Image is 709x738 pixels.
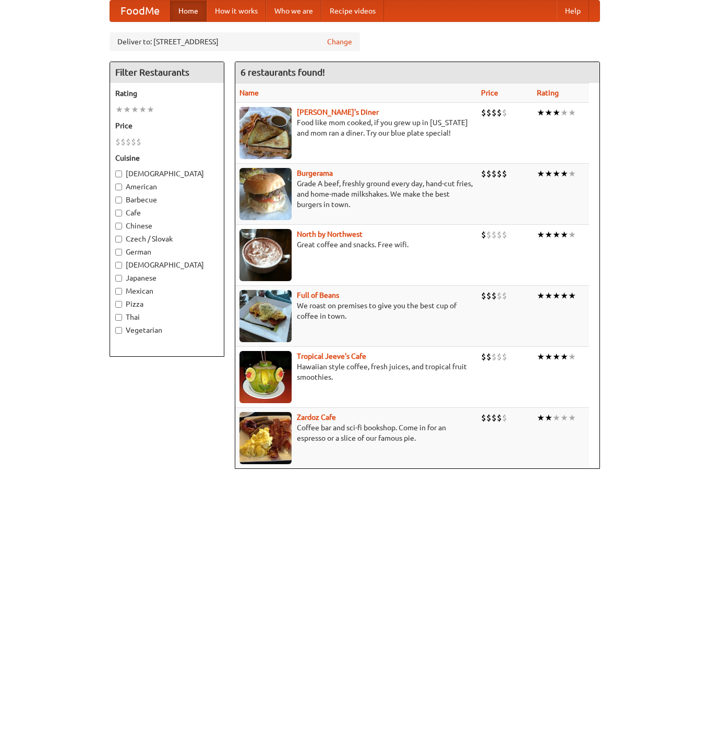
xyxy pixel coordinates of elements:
[568,107,576,118] li: ★
[502,229,507,240] li: $
[497,412,502,424] li: $
[115,262,122,269] input: [DEMOGRAPHIC_DATA]
[170,1,207,21] a: Home
[239,229,292,281] img: north.jpg
[560,168,568,179] li: ★
[552,351,560,362] li: ★
[491,107,497,118] li: $
[552,412,560,424] li: ★
[115,168,219,179] label: [DEMOGRAPHIC_DATA]
[239,422,473,443] p: Coffee bar and sci-fi bookshop. Come in for an espresso or a slice of our famous pie.
[266,1,321,21] a: Who we are
[239,361,473,382] p: Hawaiian style coffee, fresh juices, and tropical fruit smoothies.
[297,108,379,116] a: [PERSON_NAME]'s Diner
[486,229,491,240] li: $
[537,107,545,118] li: ★
[545,290,552,301] li: ★
[131,136,136,148] li: $
[126,136,131,148] li: $
[239,239,473,250] p: Great coffee and snacks. Free wifi.
[239,89,259,97] a: Name
[121,136,126,148] li: $
[537,351,545,362] li: ★
[497,107,502,118] li: $
[537,290,545,301] li: ★
[545,107,552,118] li: ★
[297,291,339,299] a: Full of Beans
[486,351,491,362] li: $
[568,351,576,362] li: ★
[491,290,497,301] li: $
[560,290,568,301] li: ★
[502,351,507,362] li: $
[568,168,576,179] li: ★
[115,249,122,256] input: German
[115,153,219,163] h5: Cuisine
[110,1,170,21] a: FoodMe
[557,1,589,21] a: Help
[486,107,491,118] li: $
[297,169,333,177] a: Burgerama
[481,229,486,240] li: $
[115,286,219,296] label: Mexican
[207,1,266,21] a: How it works
[552,168,560,179] li: ★
[552,229,560,240] li: ★
[545,351,552,362] li: ★
[297,352,366,360] a: Tropical Jeeve's Cafe
[239,351,292,403] img: jeeves.jpg
[115,299,219,309] label: Pizza
[115,182,219,192] label: American
[560,412,568,424] li: ★
[486,412,491,424] li: $
[241,67,325,77] ng-pluralize: 6 restaurants found!
[239,178,473,210] p: Grade A beef, freshly ground every day, hand-cut fries, and home-made milkshakes. We make the bes...
[115,234,219,244] label: Czech / Slovak
[297,230,363,238] a: North by Northwest
[545,412,552,424] li: ★
[115,136,121,148] li: $
[239,412,292,464] img: zardoz.jpg
[568,290,576,301] li: ★
[481,89,498,97] a: Price
[537,89,559,97] a: Rating
[560,351,568,362] li: ★
[481,168,486,179] li: $
[147,104,154,115] li: ★
[502,412,507,424] li: $
[115,275,122,282] input: Japanese
[552,290,560,301] li: ★
[115,325,219,335] label: Vegetarian
[537,229,545,240] li: ★
[115,260,219,270] label: [DEMOGRAPHIC_DATA]
[115,195,219,205] label: Barbecue
[327,37,352,47] a: Change
[560,229,568,240] li: ★
[115,221,219,231] label: Chinese
[115,223,122,229] input: Chinese
[497,229,502,240] li: $
[131,104,139,115] li: ★
[491,412,497,424] li: $
[486,290,491,301] li: $
[110,62,224,83] h4: Filter Restaurants
[481,412,486,424] li: $
[115,171,122,177] input: [DEMOGRAPHIC_DATA]
[491,351,497,362] li: $
[239,117,473,138] p: Food like mom cooked, if you grew up in [US_STATE] and mom ran a diner. Try our blue plate special!
[115,247,219,257] label: German
[502,290,507,301] li: $
[115,88,219,99] h5: Rating
[115,104,123,115] li: ★
[560,107,568,118] li: ★
[115,273,219,283] label: Japanese
[115,184,122,190] input: American
[110,32,360,51] div: Deliver to: [STREET_ADDRESS]
[502,168,507,179] li: $
[115,314,122,321] input: Thai
[491,168,497,179] li: $
[545,229,552,240] li: ★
